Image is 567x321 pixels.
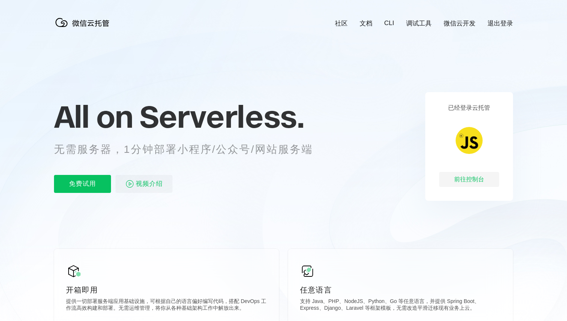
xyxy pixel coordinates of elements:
[487,19,513,28] a: 退出登录
[54,25,114,31] a: 微信云托管
[54,142,327,157] p: 无需服务器，1分钟部署小程序/公众号/网站服务端
[125,179,134,188] img: video_play.svg
[406,19,432,28] a: 调试工具
[66,285,267,295] p: 开箱即用
[448,104,490,112] p: 已经登录云托管
[300,285,501,295] p: 任意语言
[54,98,132,135] span: All on
[444,19,475,28] a: 微信云开发
[66,298,267,313] p: 提供一切部署服务端应用基础设施，可根据自己的语言偏好编写代码，搭配 DevOps 工作流高效构建和部署。无需运维管理，将你从各种基础架构工作中解放出来。
[139,98,304,135] span: Serverless.
[335,19,348,28] a: 社区
[384,19,394,27] a: CLI
[439,172,499,187] div: 前往控制台
[54,15,114,30] img: 微信云托管
[54,175,111,193] p: 免费试用
[300,298,501,313] p: 支持 Java、PHP、NodeJS、Python、Go 等任意语言，并提供 Spring Boot、Express、Django、Laravel 等框架模板，无需改造平滑迁移现有业务上云。
[136,175,163,193] span: 视频介绍
[360,19,372,28] a: 文档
